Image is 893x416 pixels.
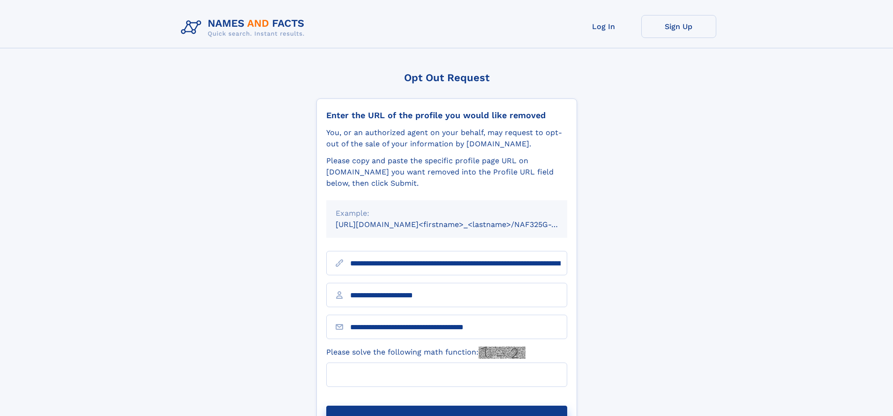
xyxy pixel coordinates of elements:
div: You, or an authorized agent on your behalf, may request to opt-out of the sale of your informatio... [326,127,567,150]
small: [URL][DOMAIN_NAME]<firstname>_<lastname>/NAF325G-xxxxxxxx [336,220,585,229]
div: Opt Out Request [316,72,577,83]
img: Logo Names and Facts [177,15,312,40]
a: Log In [566,15,641,38]
label: Please solve the following math function: [326,347,525,359]
a: Sign Up [641,15,716,38]
div: Enter the URL of the profile you would like removed [326,110,567,121]
div: Example: [336,208,558,219]
div: Please copy and paste the specific profile page URL on [DOMAIN_NAME] you want removed into the Pr... [326,155,567,189]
